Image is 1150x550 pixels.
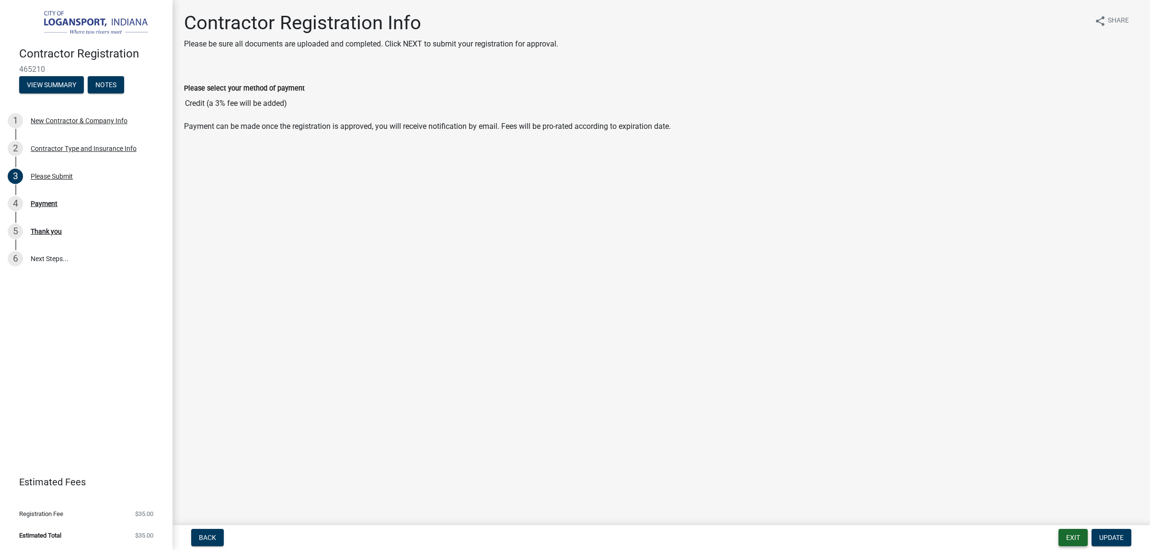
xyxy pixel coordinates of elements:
[184,121,1138,132] p: Payment can be made once the registration is approved, you will receive notification by email. Fe...
[135,511,153,517] span: $35.00
[8,113,23,128] div: 1
[31,117,127,124] div: New Contractor & Company Info
[88,76,124,93] button: Notes
[31,200,57,207] div: Payment
[1092,529,1131,546] button: Update
[31,228,62,235] div: Thank you
[31,173,73,180] div: Please Submit
[199,534,216,541] span: Back
[8,251,23,266] div: 6
[19,532,61,539] span: Estimated Total
[19,81,84,89] wm-modal-confirm: Summary
[8,169,23,184] div: 3
[184,11,558,34] h1: Contractor Registration Info
[31,145,137,152] div: Contractor Type and Insurance Info
[19,511,63,517] span: Registration Fee
[184,38,558,50] p: Please be sure all documents are uploaded and completed. Click NEXT to submit your registration f...
[8,196,23,211] div: 4
[8,141,23,156] div: 2
[184,85,305,92] label: Please select your method of payment
[1087,11,1137,30] button: shareShare
[191,529,224,546] button: Back
[1099,534,1124,541] span: Update
[19,65,153,74] span: 465210
[19,76,84,93] button: View Summary
[19,10,157,37] img: City of Logansport, Indiana
[8,472,157,492] a: Estimated Fees
[19,47,165,61] h4: Contractor Registration
[135,532,153,539] span: $35.00
[1094,15,1106,27] i: share
[88,81,124,89] wm-modal-confirm: Notes
[1058,529,1088,546] button: Exit
[8,224,23,239] div: 5
[1108,15,1129,27] span: Share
